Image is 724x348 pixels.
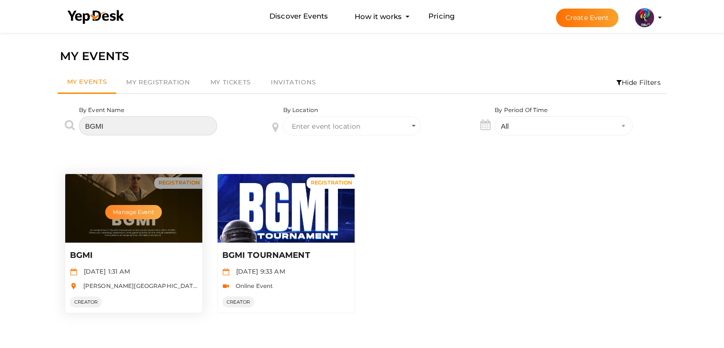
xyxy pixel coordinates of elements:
[269,8,328,25] a: Discover Events
[70,297,102,307] span: CREATOR
[283,106,318,114] label: By Location
[495,106,547,114] label: By Period Of Time
[126,78,190,86] span: My Registration
[352,8,405,25] button: How it works
[105,205,161,219] button: Manage Event
[222,250,347,261] p: BGMI TOURNAMENT
[210,78,251,86] span: My Tickets
[67,78,107,85] span: My Events
[231,267,285,275] span: [DATE] 9:33 AM
[79,116,217,135] input: Enter event name
[222,283,229,290] img: video-icon.svg
[291,122,360,131] span: Enter event location
[116,72,200,93] a: My Registration
[70,283,77,290] img: location.svg
[60,47,664,65] div: MY EVENTS
[610,72,667,93] li: Hide Filters
[635,8,654,27] img: 5BK8ZL5P_small.png
[70,250,195,261] p: BGMI
[70,268,77,276] img: calendar.svg
[556,9,619,27] button: Create Event
[58,72,117,94] a: My Events
[231,282,273,289] span: Online Event
[222,297,255,307] span: CREATOR
[222,268,229,276] img: calendar.svg
[283,116,421,135] span: Select box activate
[79,282,473,289] span: [PERSON_NAME][GEOGRAPHIC_DATA], [GEOGRAPHIC_DATA], [GEOGRAPHIC_DATA], [GEOGRAPHIC_DATA], [GEOGRAP...
[261,72,326,93] a: Invitations
[200,72,261,93] a: My Tickets
[79,267,130,275] span: [DATE] 1:31 AM
[79,106,125,114] label: By Event Name
[428,8,455,25] a: Pricing
[271,78,316,86] span: Invitations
